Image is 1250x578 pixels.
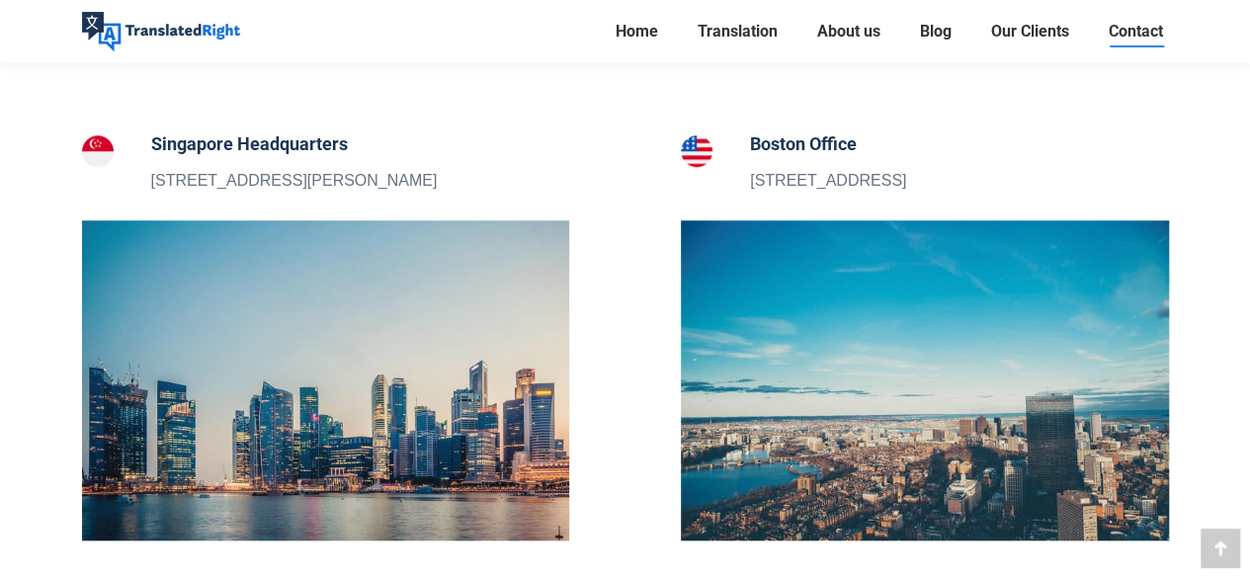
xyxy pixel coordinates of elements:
[920,22,952,41] span: Blog
[750,168,906,194] p: [STREET_ADDRESS]
[681,220,1169,540] img: Contact our Boston translation branch office
[698,22,778,41] span: Translation
[750,130,906,158] h5: Boston Office
[616,22,658,41] span: Home
[610,18,664,45] a: Home
[82,135,114,167] img: Singapore Headquarters
[681,135,712,167] img: Boston Office
[914,18,958,45] a: Blog
[151,168,438,194] p: [STREET_ADDRESS][PERSON_NAME]
[151,130,438,158] h5: Singapore Headquarters
[82,220,570,540] img: Contact our Singapore Translation Headquarters Office
[1103,18,1169,45] a: Contact
[817,22,880,41] span: About us
[985,18,1075,45] a: Our Clients
[811,18,886,45] a: About us
[692,18,784,45] a: Translation
[991,22,1069,41] span: Our Clients
[1109,22,1163,41] span: Contact
[82,12,240,51] img: Translated Right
